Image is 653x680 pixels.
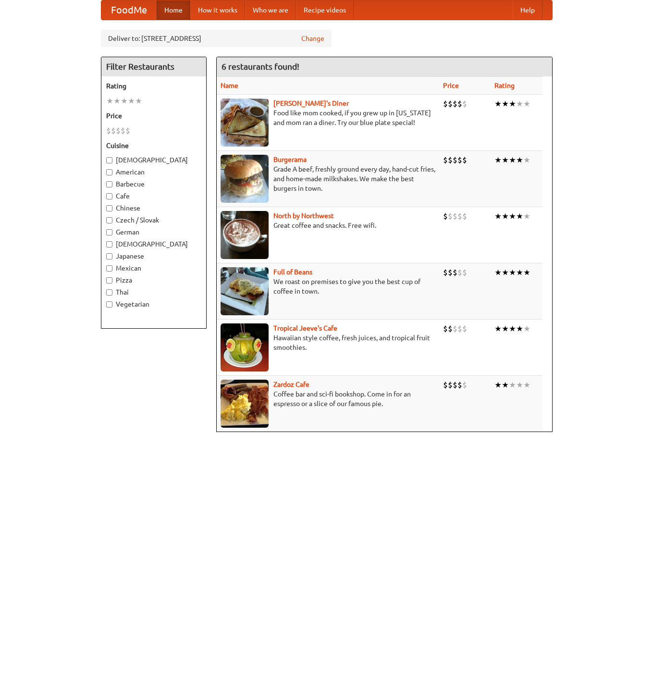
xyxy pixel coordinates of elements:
[106,193,112,199] input: Cafe
[106,205,112,211] input: Chinese
[494,380,502,390] li: ★
[121,96,128,106] li: ★
[509,323,516,334] li: ★
[101,0,157,20] a: FoodMe
[128,96,135,106] li: ★
[106,155,201,165] label: [DEMOGRAPHIC_DATA]
[516,155,523,165] li: ★
[448,323,453,334] li: $
[111,125,116,136] li: $
[443,155,448,165] li: $
[494,267,502,278] li: ★
[502,155,509,165] li: ★
[106,287,201,297] label: Thai
[273,156,307,163] a: Burgerama
[106,239,201,249] label: [DEMOGRAPHIC_DATA]
[157,0,190,20] a: Home
[221,333,435,352] p: Hawaiian style coffee, fresh juices, and tropical fruit smoothies.
[301,34,324,43] a: Change
[523,155,530,165] li: ★
[116,125,121,136] li: $
[221,380,269,428] img: zardoz.jpg
[113,96,121,106] li: ★
[453,211,457,222] li: $
[502,211,509,222] li: ★
[494,323,502,334] li: ★
[222,62,299,71] ng-pluralize: 6 restaurants found!
[221,267,269,315] img: beans.jpg
[106,241,112,247] input: [DEMOGRAPHIC_DATA]
[106,203,201,213] label: Chinese
[106,191,201,201] label: Cafe
[221,155,269,203] img: burgerama.jpg
[273,324,337,332] a: Tropical Jeeve's Cafe
[494,99,502,109] li: ★
[106,157,112,163] input: [DEMOGRAPHIC_DATA]
[106,229,112,235] input: German
[513,0,542,20] a: Help
[509,380,516,390] li: ★
[221,164,435,193] p: Grade A beef, freshly ground every day, hand-cut fries, and home-made milkshakes. We make the bes...
[273,381,309,388] a: Zardoz Cafe
[101,57,206,76] h4: Filter Restaurants
[523,267,530,278] li: ★
[443,99,448,109] li: $
[457,155,462,165] li: $
[462,380,467,390] li: $
[509,211,516,222] li: ★
[106,277,112,284] input: Pizza
[221,108,435,127] p: Food like mom cooked, if you grew up in [US_STATE] and mom ran a diner. Try our blue plate special!
[443,211,448,222] li: $
[221,99,269,147] img: sallys.jpg
[516,99,523,109] li: ★
[245,0,296,20] a: Who we are
[106,217,112,223] input: Czech / Slovak
[516,267,523,278] li: ★
[106,289,112,296] input: Thai
[221,211,269,259] img: north.jpg
[106,253,112,260] input: Japanese
[106,81,201,91] h5: Rating
[221,389,435,408] p: Coffee bar and sci-fi bookshop. Come in for an espresso or a slice of our famous pie.
[443,82,459,89] a: Price
[453,323,457,334] li: $
[273,99,349,107] a: [PERSON_NAME]'s Diner
[457,267,462,278] li: $
[125,125,130,136] li: $
[509,155,516,165] li: ★
[106,181,112,187] input: Barbecue
[502,323,509,334] li: ★
[448,99,453,109] li: $
[135,96,142,106] li: ★
[494,82,515,89] a: Rating
[453,380,457,390] li: $
[453,267,457,278] li: $
[443,323,448,334] li: $
[106,111,201,121] h5: Price
[106,227,201,237] label: German
[494,155,502,165] li: ★
[106,179,201,189] label: Barbecue
[453,99,457,109] li: $
[457,380,462,390] li: $
[516,211,523,222] li: ★
[106,141,201,150] h5: Cuisine
[106,167,201,177] label: American
[443,380,448,390] li: $
[221,221,435,230] p: Great coffee and snacks. Free wifi.
[509,99,516,109] li: ★
[106,125,111,136] li: $
[101,30,332,47] div: Deliver to: [STREET_ADDRESS]
[462,323,467,334] li: $
[462,267,467,278] li: $
[273,268,312,276] a: Full of Beans
[121,125,125,136] li: $
[106,263,201,273] label: Mexican
[106,299,201,309] label: Vegetarian
[453,155,457,165] li: $
[494,211,502,222] li: ★
[106,275,201,285] label: Pizza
